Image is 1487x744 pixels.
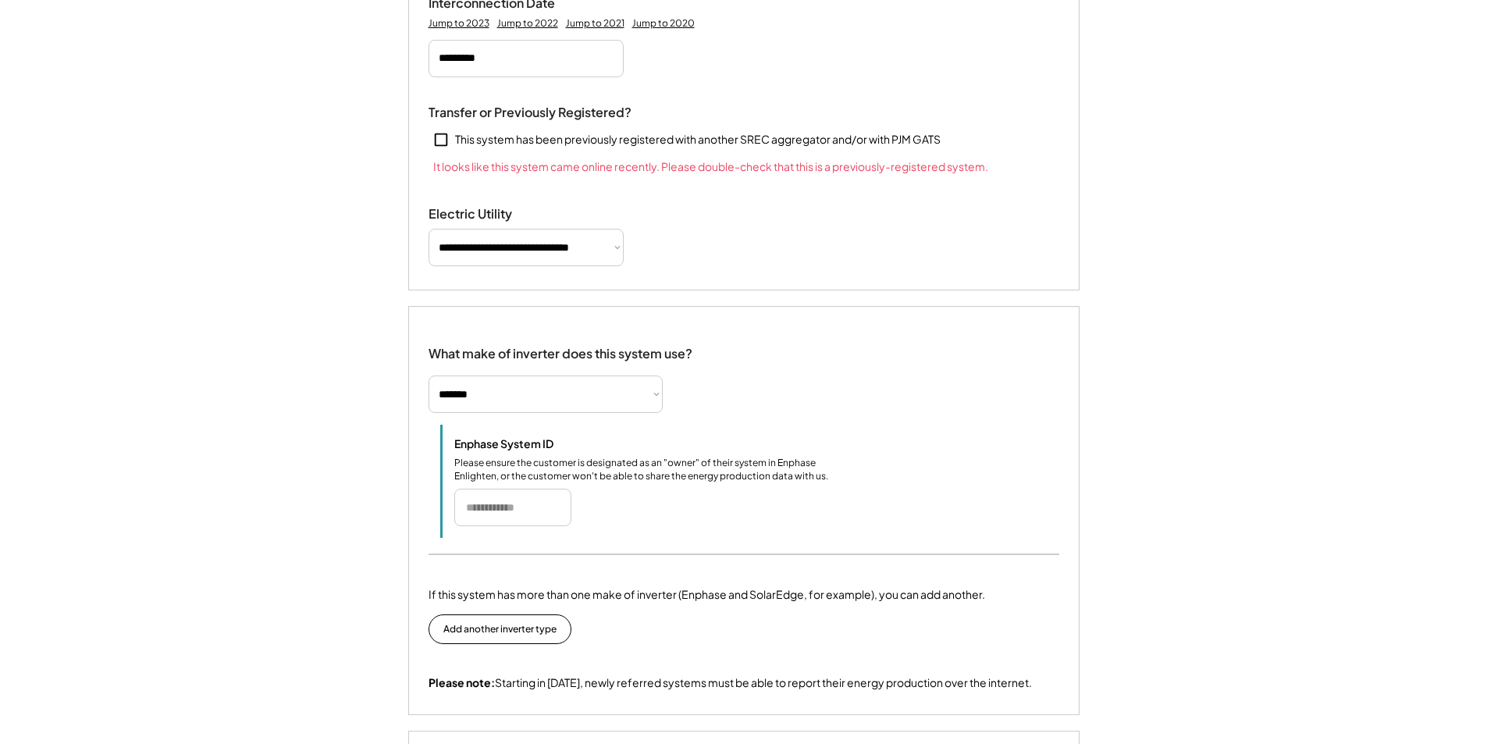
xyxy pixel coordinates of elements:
[454,457,845,483] div: Please ensure the customer is designated as an "owner" of their system in Enphase Enlighten, or t...
[455,132,941,148] div: This system has been previously registered with another SREC aggregator and/or with PJM GATS
[429,675,1032,691] div: Starting in [DATE], newly referred systems must be able to report their energy production over th...
[429,614,571,644] button: Add another inverter type
[429,105,631,121] div: Transfer or Previously Registered?
[429,330,692,365] div: What make of inverter does this system use?
[429,675,495,689] strong: Please note:
[429,158,988,175] div: It looks like this system came online recently. Please double-check that this is a previously-reg...
[429,206,585,222] div: Electric Utility
[497,17,558,30] div: Jump to 2022
[632,17,695,30] div: Jump to 2020
[454,436,610,450] div: Enphase System ID
[429,17,489,30] div: Jump to 2023
[566,17,624,30] div: Jump to 2021
[429,586,985,603] div: If this system has more than one make of inverter (Enphase and SolarEdge, for example), you can a...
